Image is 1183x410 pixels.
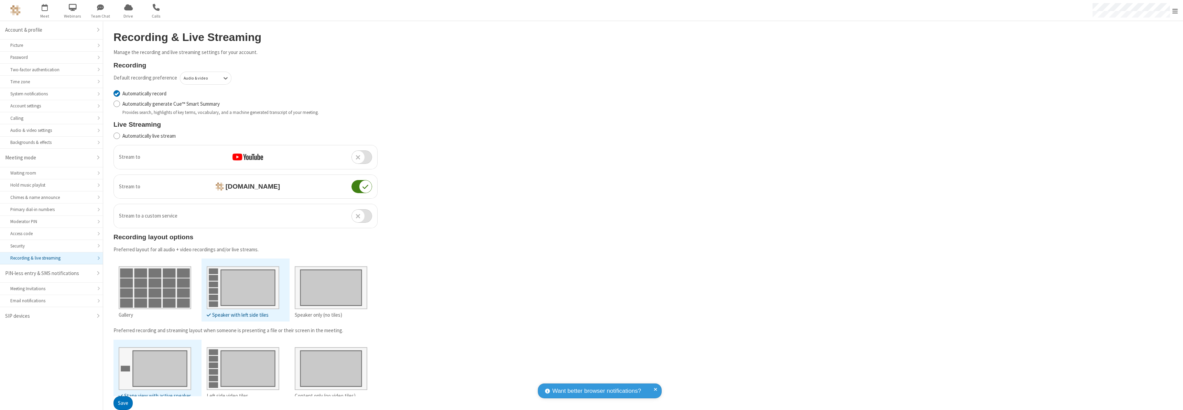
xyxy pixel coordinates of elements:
[119,311,191,319] div: Gallery
[10,170,93,176] div: Waiting room
[113,49,378,56] p: Manage the recording and live streaming settings for your account.
[10,103,93,109] div: Account settings
[295,261,367,309] img: Speaker only (no tiles)
[122,109,378,116] div: Provides search, highlights of key terms, vocabulary, and a machine generated transcript of your ...
[10,5,21,15] img: QA Selenium DO NOT DELETE OR CHANGE
[10,230,93,237] div: Access code
[207,261,279,309] img: Speaker with left side tiles
[113,74,177,82] span: Default recording preference
[113,62,378,69] h4: Recording
[122,132,378,140] label: Automatically live stream
[119,342,191,390] img: Stage view with active speaker
[10,194,93,201] div: Chimes & name announce
[119,392,191,400] div: Stage view with active speaker
[113,327,378,335] p: Preferred recording and streaming layout when someone is presenting a file or their screen in the...
[10,182,93,188] div: Hold music playlist
[184,75,216,81] div: Audio & video
[10,243,93,249] div: Security
[1166,392,1178,405] iframe: Chat
[88,13,113,19] span: Team Chat
[122,90,378,98] label: Automatically record
[10,206,93,213] div: Primary dial-in numbers
[10,78,93,85] div: Time zone
[10,54,93,61] div: Password
[10,42,93,49] div: Picture
[32,13,58,19] span: Meet
[10,255,93,261] div: Recording & live streaming
[295,392,367,400] div: Content only (no video tiles)
[216,182,224,191] img: callbridge.rocks
[60,13,86,19] span: Webinars
[5,312,93,320] div: SIP devices
[114,175,377,199] li: Stream to
[10,115,93,122] div: Calling
[10,218,93,225] div: Moderator PIN
[143,13,169,19] span: Calls
[113,233,378,241] h4: Recording layout options
[5,154,93,162] div: Meeting mode
[119,261,191,309] img: Gallery
[10,91,93,97] div: System notifications
[5,26,93,34] div: Account & profile
[210,182,280,191] h4: [DOMAIN_NAME]
[295,342,367,390] img: Content only (no video tiles)
[114,204,377,228] li: Stream to a custom service
[232,154,263,160] img: YOUTUBE
[295,311,367,319] div: Speaker only (no tiles)
[113,31,378,43] h2: Recording & Live Streaming
[207,342,279,390] img: Left side video tiles
[5,270,93,277] div: PIN-less entry & SMS notifications
[122,100,378,108] label: Automatically generate Cue™ Smart Summary
[207,311,279,319] div: Speaker with left side tiles
[207,392,279,400] div: Left side video tiles
[113,246,378,254] p: Preferred layout for all audio + video recordings and/or live streams.
[10,66,93,73] div: Two-factor authentication
[552,387,641,396] span: Want better browser notifications?
[113,121,378,128] h4: Live Streaming
[116,13,141,19] span: Drive
[10,285,93,292] div: Meeting Invitations
[10,297,93,304] div: Email notifications
[114,145,377,169] li: Stream to
[10,139,93,146] div: Backgrounds & effects
[10,127,93,134] div: Audio & video settings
